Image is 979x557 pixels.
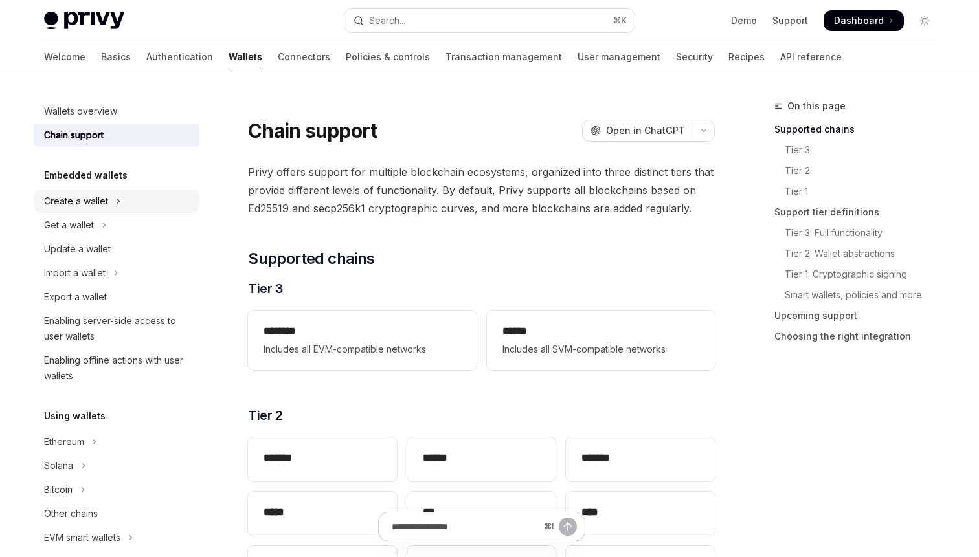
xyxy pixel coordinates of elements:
[344,9,635,32] button: Open search
[44,434,84,450] div: Ethereum
[559,518,577,536] button: Send message
[445,41,562,72] a: Transaction management
[774,140,945,160] a: Tier 3
[34,478,199,501] button: Toggle Bitcoin section
[834,14,884,27] span: Dashboard
[44,168,128,183] h5: Embedded wallets
[346,41,430,72] a: Policies & controls
[44,127,104,143] div: Chain support
[369,13,405,28] div: Search...
[34,349,199,388] a: Enabling offline actions with user wallets
[264,342,460,357] span: Includes all EVM-compatible networks
[44,506,98,521] div: Other chains
[502,342,699,357] span: Includes all SVM-compatible networks
[392,512,539,541] input: Ask a question...
[787,98,846,114] span: On this page
[582,120,693,142] button: Open in ChatGPT
[774,264,945,285] a: Tier 1: Cryptographic signing
[578,41,660,72] a: User management
[731,14,757,27] a: Demo
[44,241,111,257] div: Update a wallet
[44,530,120,545] div: EVM smart wallets
[44,408,106,424] h5: Using wallets
[34,261,199,285] button: Toggle Import a wallet section
[44,41,85,72] a: Welcome
[774,160,945,181] a: Tier 2
[774,243,945,264] a: Tier 2: Wallet abstractions
[34,526,199,549] button: Toggle EVM smart wallets section
[774,119,945,140] a: Supported chains
[487,311,715,370] a: **** *Includes all SVM-compatible networks
[772,14,808,27] a: Support
[248,279,283,298] span: Tier 3
[914,10,935,31] button: Toggle dark mode
[774,305,945,326] a: Upcoming support
[248,406,282,424] span: Tier 2
[774,181,945,202] a: Tier 1
[34,309,199,348] a: Enabling server-side access to user wallets
[44,313,192,344] div: Enabling server-side access to user wallets
[44,12,124,30] img: light logo
[774,223,945,243] a: Tier 3: Full functionality
[34,430,199,453] button: Toggle Ethereum section
[44,265,106,281] div: Import a wallet
[278,41,330,72] a: Connectors
[774,326,945,347] a: Choosing the right integration
[44,458,73,474] div: Solana
[676,41,713,72] a: Security
[774,202,945,223] a: Support tier definitions
[780,41,842,72] a: API reference
[44,482,73,497] div: Bitcoin
[34,502,199,525] a: Other chains
[248,311,476,370] a: **** ***Includes all EVM-compatible networks
[34,285,199,309] a: Export a wallet
[146,41,213,72] a: Authentication
[101,41,131,72] a: Basics
[229,41,262,72] a: Wallets
[728,41,765,72] a: Recipes
[613,16,627,26] span: ⌘ K
[34,124,199,147] a: Chain support
[34,454,199,477] button: Toggle Solana section
[34,237,199,261] a: Update a wallet
[44,104,117,119] div: Wallets overview
[44,353,192,384] div: Enabling offline actions with user wallets
[34,213,199,237] button: Toggle Get a wallet section
[774,285,945,305] a: Smart wallets, policies and more
[248,119,377,142] h1: Chain support
[44,217,94,233] div: Get a wallet
[248,163,715,217] span: Privy offers support for multiple blockchain ecosystems, organized into three distinct tiers that...
[606,124,685,137] span: Open in ChatGPT
[34,190,199,213] button: Toggle Create a wallet section
[44,289,107,305] div: Export a wallet
[44,193,108,209] div: Create a wallet
[34,100,199,123] a: Wallets overview
[248,248,374,269] span: Supported chains
[824,10,904,31] a: Dashboard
